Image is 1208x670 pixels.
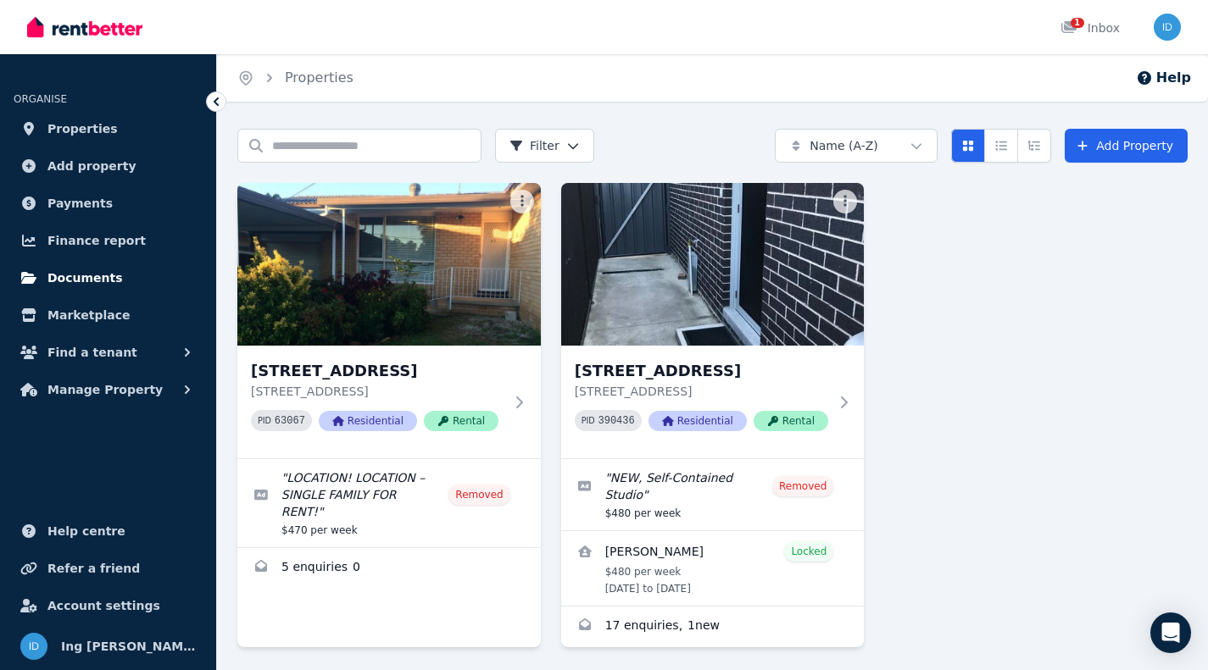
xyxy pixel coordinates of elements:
[14,373,203,407] button: Manage Property
[582,416,595,425] small: PID
[649,411,747,431] span: Residential
[951,129,985,163] button: Card view
[275,415,305,427] code: 63067
[561,459,865,530] a: Edit listing: NEW, Self-Contained Studio
[810,137,878,154] span: Name (A-Z)
[575,383,828,400] p: [STREET_ADDRESS]
[47,342,137,363] span: Find a tenant
[251,383,504,400] p: [STREET_ADDRESS]
[1071,18,1084,28] span: 1
[14,589,203,623] a: Account settings
[424,411,498,431] span: Rental
[237,183,541,458] a: 38 TERRIGAL ST, MARAYONG[STREET_ADDRESS][STREET_ADDRESS]PID 63067ResidentialRental
[14,298,203,332] a: Marketplace
[14,93,67,105] span: ORGANISE
[217,54,374,102] nav: Breadcrumb
[47,119,118,139] span: Properties
[833,190,857,213] button: More options
[14,335,203,369] button: Find a tenant
[237,183,541,346] img: 38 TERRIGAL ST, MARAYONG
[47,156,136,176] span: Add property
[775,129,938,163] button: Name (A-Z)
[47,521,125,541] span: Help centre
[20,633,47,660] img: Ing DSOUZA
[561,606,865,647] a: Enquiries for 38A Terrigal St, Marayong
[1017,129,1051,163] button: Expanded list view
[509,137,559,154] span: Filter
[14,112,203,146] a: Properties
[47,379,163,400] span: Manage Property
[561,531,865,606] a: View details for Eva Delaney
[14,261,203,295] a: Documents
[47,595,160,616] span: Account settings
[27,14,142,40] img: RentBetter
[754,411,828,431] span: Rental
[561,183,865,346] img: 38A Terrigal St, Marayong
[575,359,828,383] h3: [STREET_ADDRESS]
[14,149,203,183] a: Add property
[1065,129,1188,163] a: Add Property
[14,514,203,548] a: Help centre
[319,411,417,431] span: Residential
[1150,612,1191,653] div: Open Intercom Messenger
[237,459,541,547] a: Edit listing: LOCATION! LOCATION – SINGLE FAMILY FOR RENT!
[14,186,203,220] a: Payments
[14,551,203,585] a: Refer a friend
[495,129,594,163] button: Filter
[1136,68,1191,88] button: Help
[510,190,534,213] button: More options
[984,129,1018,163] button: Compact list view
[47,558,140,579] span: Refer a friend
[61,636,196,656] span: Ing [PERSON_NAME]
[47,268,123,288] span: Documents
[47,230,146,251] span: Finance report
[598,415,635,427] code: 390436
[561,183,865,458] a: 38A Terrigal St, Marayong[STREET_ADDRESS][STREET_ADDRESS]PID 390436ResidentialRental
[285,69,353,86] a: Properties
[258,416,271,425] small: PID
[14,224,203,257] a: Finance report
[251,359,504,383] h3: [STREET_ADDRESS]
[951,129,1051,163] div: View options
[1154,14,1181,41] img: Ing DSOUZA
[1060,19,1120,36] div: Inbox
[237,548,541,589] a: Enquiries for 38 TERRIGAL ST, MARAYONG
[47,305,130,325] span: Marketplace
[47,193,113,213] span: Payments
